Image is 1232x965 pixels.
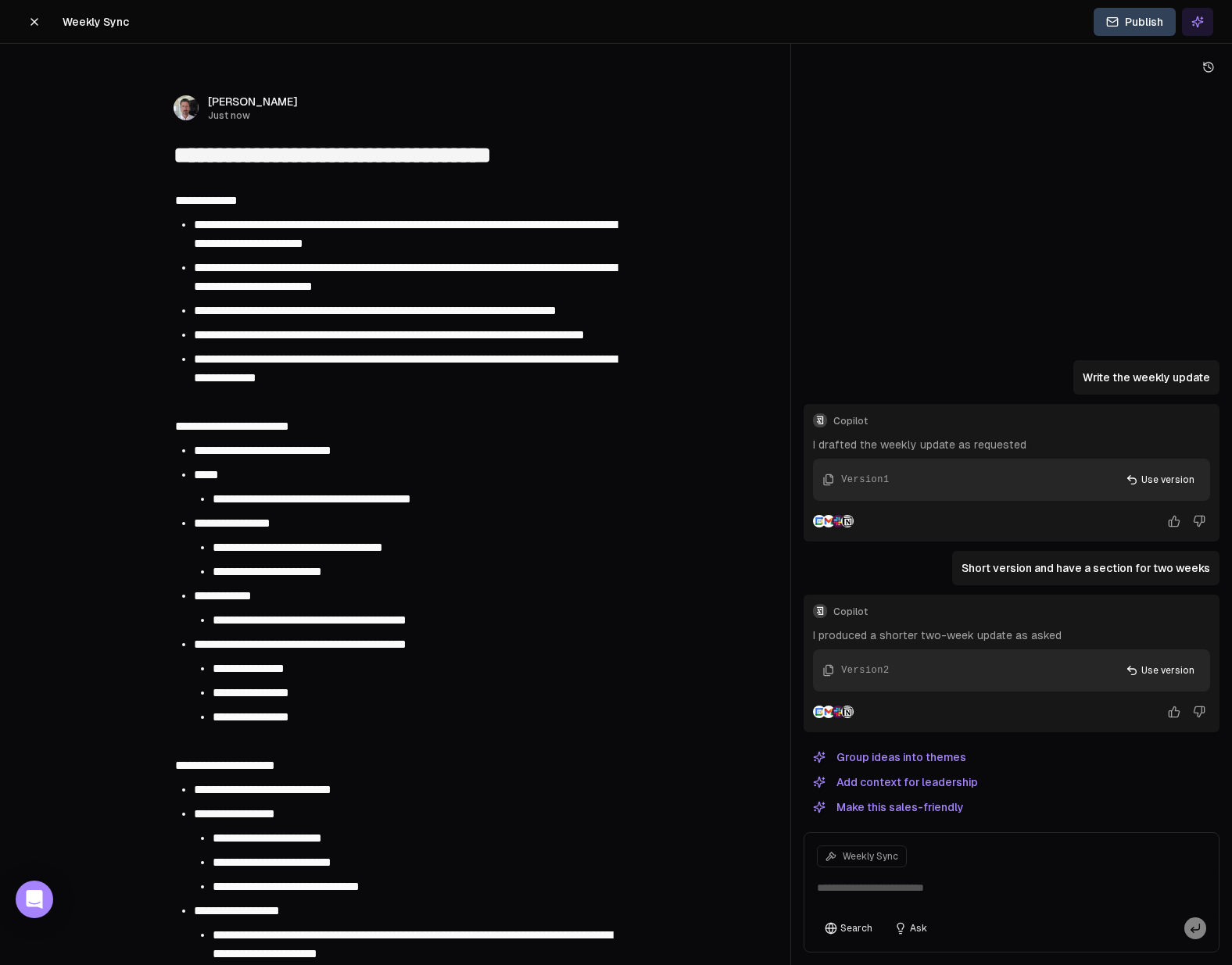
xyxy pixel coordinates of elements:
[843,850,898,863] span: Weekly Sync
[813,515,826,527] img: Google Calendar
[813,627,1210,643] p: I produced a shorter two-week update as asked
[833,415,1210,427] span: Copilot
[822,515,835,527] img: Gmail
[1083,370,1210,385] p: Write the weekly update
[1116,468,1204,491] button: Use version
[63,14,129,30] span: Weekly Sync
[174,95,199,120] img: _image
[208,94,298,109] span: [PERSON_NAME]
[804,748,976,767] button: Group ideas into themes
[841,515,854,527] img: Notion
[841,663,889,677] div: Version 2
[886,917,935,939] button: Ask
[1094,8,1176,36] button: Publish
[822,706,835,718] img: Gmail
[841,706,854,718] img: Notion
[841,473,889,487] div: Version 1
[832,706,844,718] img: Slack
[832,515,844,527] img: Slack
[962,560,1210,576] p: Short version and have a section for two weeks
[1116,659,1204,682] button: Use version
[804,798,973,817] button: Make this sales-friendly
[16,881,53,918] div: Open Intercom Messenger
[817,917,880,939] button: Search
[813,706,826,718] img: Google Calendar
[813,437,1210,452] p: I drafted the weekly update as requested
[804,773,987,792] button: Add context for leadership
[208,109,298,122] span: Just now
[833,606,1210,618] span: Copilot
